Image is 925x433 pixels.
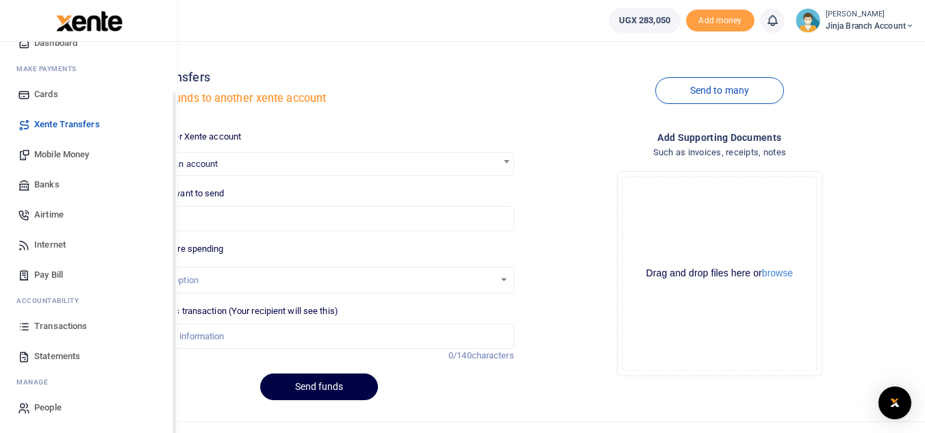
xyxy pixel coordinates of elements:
button: Send funds [260,373,378,400]
a: Pay Bill [11,260,166,290]
span: countability [27,296,79,306]
label: Memo for this transaction (Your recipient will see this) [125,304,338,318]
span: ake Payments [23,64,77,74]
a: Cards [11,79,166,109]
li: Ac [11,290,166,311]
span: UGX 283,050 [619,14,670,27]
a: Internet [11,230,166,260]
h5: Transfer funds to another xente account [125,92,514,105]
a: logo-small logo-large logo-large [55,15,123,25]
a: Dashboard [11,28,166,58]
li: M [11,371,166,393]
span: Search for an account [125,153,513,174]
small: [PERSON_NAME] [826,9,914,21]
a: People [11,393,166,423]
a: UGX 283,050 [609,8,681,33]
span: Internet [34,238,66,252]
span: Cards [34,88,58,101]
li: M [11,58,166,79]
a: Banks [11,170,166,200]
h4: Such as invoices, receipts, notes [525,145,914,160]
li: Toup your wallet [686,10,755,32]
li: Wallet ballance [603,8,686,33]
a: Xente Transfers [11,109,166,140]
img: logo-large [56,11,123,31]
span: Jinja branch account [826,20,914,32]
a: Send to many [655,77,784,104]
span: anage [23,377,49,387]
input: UGX [125,206,514,232]
div: Drag and drop files here or [623,267,816,280]
span: Mobile Money [34,148,89,161]
span: Transactions [34,319,87,333]
a: Mobile Money [11,140,166,170]
span: Dashboard [34,36,77,50]
span: Airtime [34,208,64,222]
a: profile-user [PERSON_NAME] Jinja branch account [796,8,914,33]
h4: Xente transfers [125,70,514,85]
span: Statements [34,350,80,363]
button: browse [762,268,793,278]
span: Add money [686,10,755,32]
input: Enter extra information [125,324,514,350]
div: Select an option [135,274,494,287]
a: Transactions [11,311,166,341]
span: Search for an account [125,152,514,176]
h4: Add supporting Documents [525,130,914,145]
span: Pay Bill [34,268,63,282]
a: Add money [686,14,755,25]
a: Airtime [11,200,166,230]
span: Xente Transfers [34,118,100,131]
div: File Uploader [617,171,822,376]
div: Open Intercom Messenger [878,386,911,419]
span: Banks [34,178,60,192]
span: 0/140 [448,350,472,360]
label: Select another Xente account [125,130,241,144]
span: People [34,401,62,415]
a: Statements [11,341,166,371]
span: characters [472,350,514,360]
img: profile-user [796,8,820,33]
